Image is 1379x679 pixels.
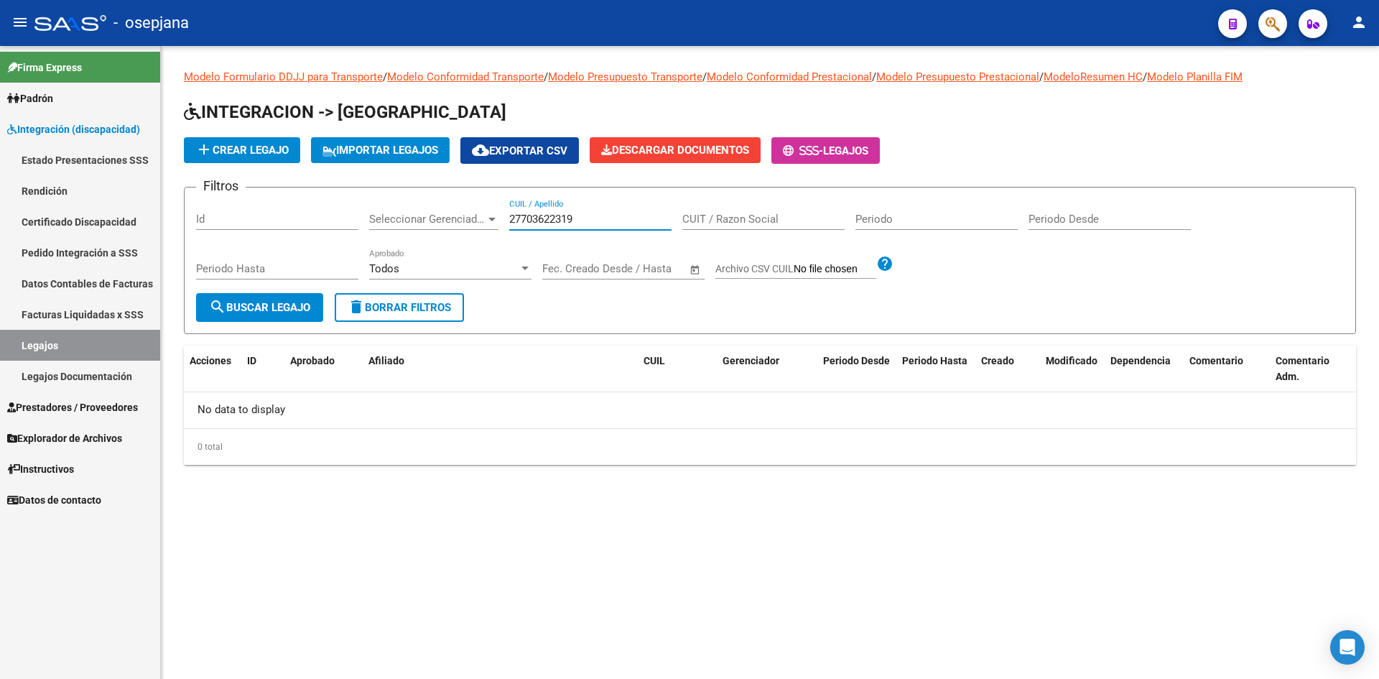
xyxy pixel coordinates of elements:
[284,346,342,393] datatable-header-cell: Aprobado
[241,346,284,393] datatable-header-cell: ID
[876,255,893,272] mat-icon: help
[783,144,823,157] span: -
[542,262,589,275] input: Start date
[1350,14,1368,31] mat-icon: person
[368,355,404,366] span: Afiliado
[7,121,140,137] span: Integración (discapacidad)
[348,301,451,314] span: Borrar Filtros
[638,346,717,393] datatable-header-cell: CUIL
[1276,355,1329,383] span: Comentario Adm.
[1044,70,1143,83] a: ModeloResumen HC
[11,14,29,31] mat-icon: menu
[1270,346,1356,393] datatable-header-cell: Comentario Adm.
[184,137,300,163] button: Crear Legajo
[590,137,761,163] button: Descargar Documentos
[209,298,226,315] mat-icon: search
[184,102,506,122] span: INTEGRACION -> [GEOGRAPHIC_DATA]
[7,461,74,477] span: Instructivos
[823,355,890,366] span: Periodo Desde
[7,399,138,415] span: Prestadores / Proveedores
[460,137,579,164] button: Exportar CSV
[1330,630,1365,665] div: Open Intercom Messenger
[184,392,1356,428] div: No data to display
[113,7,189,39] span: - osepjana
[794,263,876,276] input: Archivo CSV CUIL
[184,70,383,83] a: Modelo Formulario DDJJ para Transporte
[817,346,896,393] datatable-header-cell: Periodo Desde
[7,430,122,446] span: Explorador de Archivos
[184,429,1356,465] div: 0 total
[601,144,749,157] span: Descargar Documentos
[184,346,241,393] datatable-header-cell: Acciones
[1046,355,1097,366] span: Modificado
[707,70,872,83] a: Modelo Conformidad Prestacional
[723,355,779,366] span: Gerenciador
[311,137,450,163] button: IMPORTAR LEGAJOS
[369,262,399,275] span: Todos
[247,355,256,366] span: ID
[369,213,486,226] span: Seleccionar Gerenciador
[195,141,213,158] mat-icon: add
[472,142,489,159] mat-icon: cloud_download
[1105,346,1184,393] datatable-header-cell: Dependencia
[1040,346,1105,393] datatable-header-cell: Modificado
[209,301,310,314] span: Buscar Legajo
[981,355,1014,366] span: Creado
[363,346,638,393] datatable-header-cell: Afiliado
[1189,355,1243,366] span: Comentario
[602,262,672,275] input: End date
[472,144,567,157] span: Exportar CSV
[290,355,335,366] span: Aprobado
[196,176,246,196] h3: Filtros
[876,70,1039,83] a: Modelo Presupuesto Prestacional
[715,263,794,274] span: Archivo CSV CUIL
[7,91,53,106] span: Padrón
[1110,355,1171,366] span: Dependencia
[335,293,464,322] button: Borrar Filtros
[184,69,1356,465] div: / / / / / /
[7,60,82,75] span: Firma Express
[771,137,880,164] button: -Legajos
[322,144,438,157] span: IMPORTAR LEGAJOS
[195,144,289,157] span: Crear Legajo
[902,355,967,366] span: Periodo Hasta
[975,346,1040,393] datatable-header-cell: Creado
[823,144,868,157] span: Legajos
[387,70,544,83] a: Modelo Conformidad Transporte
[348,298,365,315] mat-icon: delete
[190,355,231,366] span: Acciones
[7,492,101,508] span: Datos de contacto
[644,355,665,366] span: CUIL
[548,70,702,83] a: Modelo Presupuesto Transporte
[1184,346,1270,393] datatable-header-cell: Comentario
[1147,70,1243,83] a: Modelo Planilla FIM
[896,346,975,393] datatable-header-cell: Periodo Hasta
[196,293,323,322] button: Buscar Legajo
[717,346,817,393] datatable-header-cell: Gerenciador
[687,262,704,278] button: Open calendar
